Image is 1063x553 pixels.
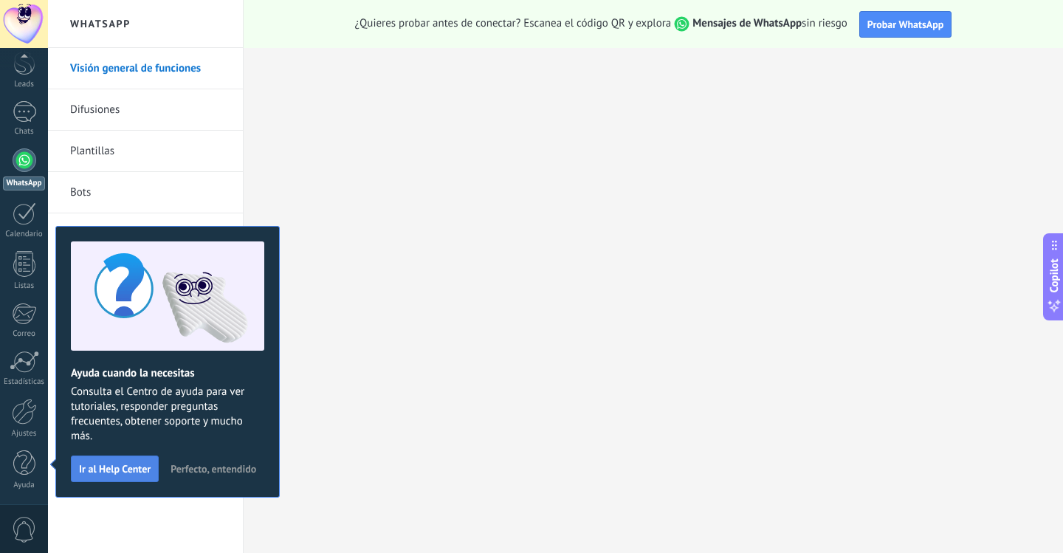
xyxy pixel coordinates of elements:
a: Agente de IAPruébalo ahora! [70,213,228,255]
span: Consulta el Centro de ayuda para ver tutoriales, responder preguntas frecuentes, obtener soporte ... [71,385,264,444]
a: Difusiones [70,89,228,131]
button: Perfecto, entendido [164,458,263,480]
span: Probar WhatsApp [867,18,944,31]
div: Ayuda [3,481,46,490]
div: Correo [3,329,46,339]
span: ¿Quieres probar antes de conectar? Escanea el código QR y explora sin riesgo [355,16,847,32]
div: Calendario [3,230,46,239]
a: Plantillas [70,131,228,172]
span: Ir al Help Center [79,464,151,474]
div: Chats [3,127,46,137]
button: Ir al Help Center [71,456,159,482]
a: Visión general de funciones [70,48,228,89]
li: Plantillas [48,131,243,172]
div: WhatsApp [3,176,45,190]
strong: Mensajes de WhatsApp [692,16,802,30]
li: Difusiones [48,89,243,131]
a: Bots [70,172,228,213]
div: Listas [3,281,46,291]
h2: Ayuda cuando la necesitas [71,366,264,380]
button: Probar WhatsApp [859,11,952,38]
li: Bots [48,172,243,213]
span: Agente de IA [70,213,131,255]
div: Estadísticas [3,377,46,387]
div: Ajustes [3,429,46,439]
li: Agente de IA [48,213,243,254]
span: Perfecto, entendido [171,464,256,474]
div: Leads [3,80,46,89]
span: Copilot [1047,258,1062,292]
li: Visión general de funciones [48,48,243,89]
